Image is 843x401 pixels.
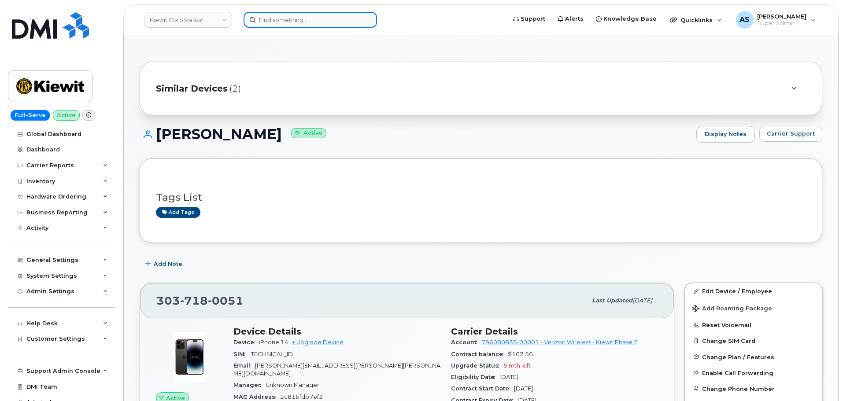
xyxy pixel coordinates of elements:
button: Change Phone Number [685,381,822,397]
span: Similar Devices [156,82,228,95]
a: + Upgrade Device [292,339,344,346]
span: 0051 [208,294,244,307]
span: 303 [156,294,244,307]
span: [DATE] [514,385,533,392]
img: image20231002-3703462-njx0qo.jpeg [163,331,216,383]
span: [TECHNICAL_ID] [249,351,295,357]
span: Change Plan / Features [702,353,774,360]
span: [PERSON_NAME][EMAIL_ADDRESS][PERSON_NAME][PERSON_NAME][DOMAIN_NAME] [233,362,440,377]
span: Contract Start Date [451,385,514,392]
span: Email [233,362,255,369]
small: Active [291,128,326,138]
span: 2c81bfdb7ef3 [280,394,323,400]
span: Eligibility Date [451,374,499,380]
iframe: Messenger Launcher [805,363,836,394]
button: Enable Call Forwarding [685,365,822,381]
span: Manager [233,382,266,388]
button: Carrier Support [759,126,822,142]
a: Add tags [156,207,200,218]
span: Add Note [154,260,182,268]
span: Upgrade Status [451,362,503,369]
span: [DATE] [499,374,518,380]
span: Carrier Support [767,129,815,138]
span: Account [451,339,481,346]
span: MAC Address [233,394,280,400]
span: Last updated [592,297,632,304]
h1: [PERSON_NAME] [140,126,692,142]
span: [DATE] [632,297,652,304]
span: Enable Call Forwarding [702,369,773,376]
span: iPhone 14 [259,339,288,346]
button: Add Note [140,256,190,272]
button: Change Plan / Features [685,349,822,365]
span: (2) [229,82,241,95]
span: Device [233,339,259,346]
h3: Carrier Details [451,326,658,337]
button: Reset Voicemail [685,317,822,333]
a: 786080835-00001 - Verizon Wireless - Kiewit Phase 2 [481,339,638,346]
span: SIM [233,351,249,357]
span: Contract balance [451,351,508,357]
span: 5 mth left [503,362,531,369]
h3: Device Details [233,326,440,337]
a: Display Notes [696,126,755,143]
span: $162.56 [508,351,533,357]
button: Add Roaming Package [685,299,822,317]
span: Add Roaming Package [692,305,772,313]
span: Unknown Manager [266,382,319,388]
button: Change SIM Card [685,333,822,349]
span: 718 [180,294,208,307]
h3: Tags List [156,192,806,203]
a: Edit Device / Employee [685,283,822,299]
